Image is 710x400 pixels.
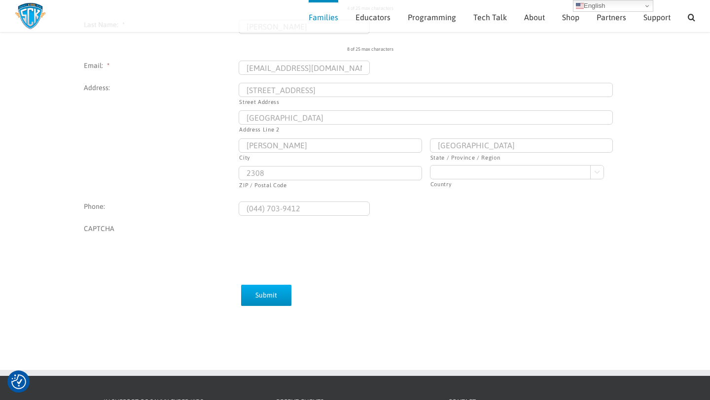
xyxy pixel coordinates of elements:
span: Partners [597,13,626,21]
label: Street Address [239,98,613,106]
iframe: reCAPTCHA [239,224,389,262]
span: Programming [408,13,456,21]
img: Savvy Cyber Kids Logo [15,2,46,30]
span: Families [309,13,338,21]
span: Shop [562,13,579,21]
span: About [524,13,545,21]
span: Educators [355,13,390,21]
label: State / Province / Region [430,153,613,162]
button: Consent Preferences [11,374,26,389]
label: Phone: [84,201,239,212]
label: Address Line 2 [239,125,613,133]
span: Support [643,13,671,21]
label: City [239,153,422,162]
label: Address: [84,83,239,93]
div: 8 of 25 max characters [347,38,691,53]
span: Tech Talk [473,13,507,21]
label: CAPTCHA [84,224,239,234]
label: ZIP / Postal Code [239,181,422,189]
img: en [576,2,584,10]
label: Country [430,180,613,188]
input: Submit [241,285,291,306]
img: Revisit consent button [11,374,26,389]
label: Email: [84,61,239,71]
